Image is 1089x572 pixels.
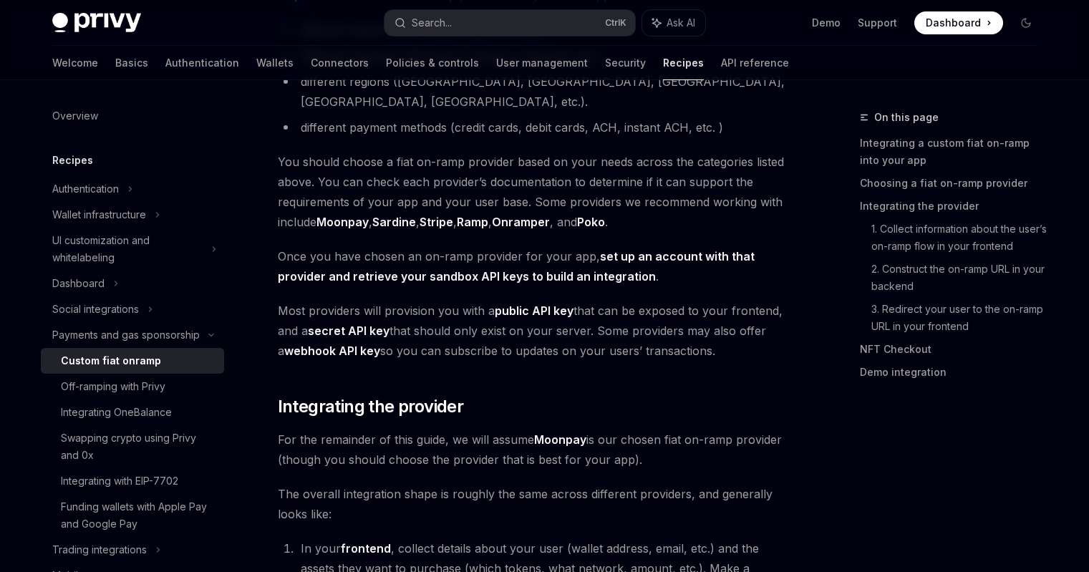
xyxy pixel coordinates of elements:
[926,16,981,30] span: Dashboard
[61,378,165,395] div: Off-ramping with Privy
[496,46,588,80] a: User management
[1015,11,1037,34] button: Toggle dark mode
[860,195,1049,218] a: Integrating the provider
[860,172,1049,195] a: Choosing a fiat on-ramp provider
[52,107,98,125] div: Overview
[52,46,98,80] a: Welcome
[41,399,224,425] a: Integrating OneBalance
[278,301,794,361] span: Most providers will provision you with a that can be exposed to your frontend, and a that should ...
[278,152,794,232] span: You should choose a fiat on-ramp provider based on your needs across the categories listed above....
[52,275,105,292] div: Dashboard
[52,13,141,33] img: dark logo
[871,218,1049,258] a: 1. Collect information about the user’s on-ramp flow in your frontend
[41,103,224,129] a: Overview
[663,46,704,80] a: Recipes
[278,117,794,137] li: different payment methods (credit cards, debit cards, ACH, instant ACH, etc. )
[41,494,224,537] a: Funding wallets with Apple Pay and Google Pay
[721,46,789,80] a: API reference
[858,16,897,30] a: Support
[61,472,178,490] div: Integrating with EIP-7702
[495,304,573,318] strong: public API key
[534,432,586,447] strong: Moonpay
[914,11,1003,34] a: Dashboard
[278,395,464,418] span: Integrating the provider
[812,16,841,30] a: Demo
[860,338,1049,361] a: NFT Checkout
[52,301,139,318] div: Social integrations
[457,215,488,230] a: Ramp
[420,215,453,230] a: Stripe
[860,132,1049,172] a: Integrating a custom fiat on-ramp into your app
[871,298,1049,338] a: 3. Redirect your user to the on-ramp URL in your frontend
[61,352,161,369] div: Custom fiat onramp
[341,541,391,556] strong: frontend
[52,232,203,266] div: UI customization and whitelabeling
[311,46,369,80] a: Connectors
[52,152,93,169] h5: Recipes
[41,374,224,399] a: Off-ramping with Privy
[61,404,172,421] div: Integrating OneBalance
[41,425,224,468] a: Swapping crypto using Privy and 0x
[61,498,216,533] div: Funding wallets with Apple Pay and Google Pay
[278,430,794,470] span: For the remainder of this guide, we will assume is our chosen fiat on-ramp provider (though you s...
[278,484,794,524] span: The overall integration shape is roughly the same across different providers, and generally looks...
[52,206,146,223] div: Wallet infrastructure
[308,324,389,338] strong: secret API key
[284,344,380,358] strong: webhook API key
[52,541,147,558] div: Trading integrations
[577,215,605,230] a: Poko
[52,326,200,344] div: Payments and gas sponsorship
[667,16,695,30] span: Ask AI
[278,72,794,112] li: different regions ([GEOGRAPHIC_DATA], [GEOGRAPHIC_DATA], [GEOGRAPHIC_DATA], [GEOGRAPHIC_DATA], [G...
[165,46,239,80] a: Authentication
[256,46,294,80] a: Wallets
[642,10,705,36] button: Ask AI
[412,14,452,31] div: Search...
[278,246,794,286] span: Once you have chosen an on-ramp provider for your app, .
[115,46,148,80] a: Basics
[41,468,224,494] a: Integrating with EIP-7702
[384,10,635,36] button: Search...CtrlK
[316,215,369,230] a: Moonpay
[372,215,416,230] a: Sardine
[605,17,626,29] span: Ctrl K
[41,348,224,374] a: Custom fiat onramp
[860,361,1049,384] a: Demo integration
[386,46,479,80] a: Policies & controls
[874,109,939,126] span: On this page
[52,180,119,198] div: Authentication
[492,215,550,230] a: Onramper
[61,430,216,464] div: Swapping crypto using Privy and 0x
[605,46,646,80] a: Security
[871,258,1049,298] a: 2. Construct the on-ramp URL in your backend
